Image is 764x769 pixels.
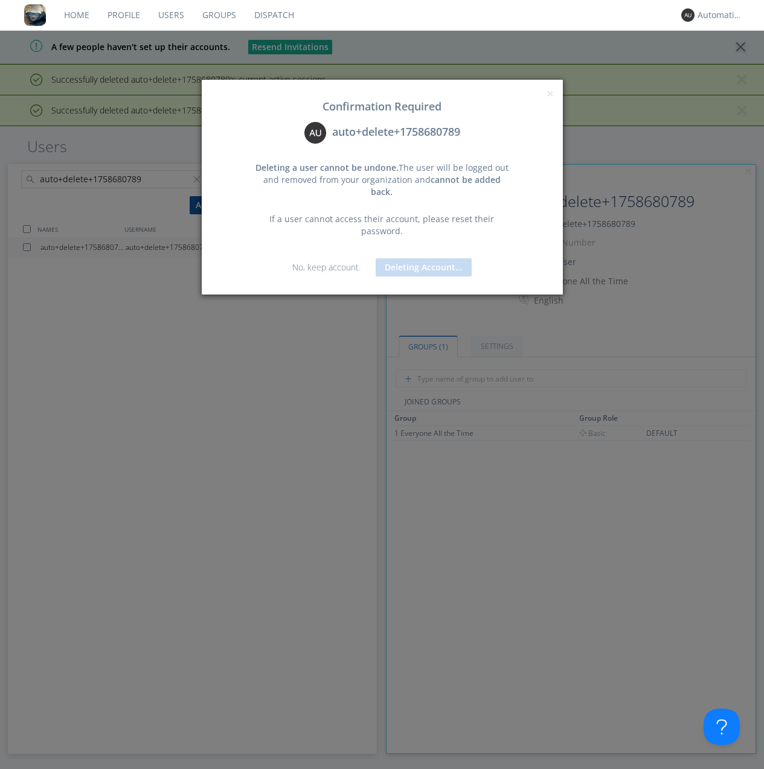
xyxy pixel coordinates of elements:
div: If a user cannot access their account, please reset their password. [252,213,512,237]
span: cannot be added back. [371,174,501,197]
div: auto+delete+1758680789 [211,122,554,144]
img: 373638.png [304,122,326,144]
div: The user will be logged out and removed from your organization and [252,162,512,198]
span: Deleting a user cannot be undone. [255,162,399,173]
div: Automation+0004 [698,9,743,21]
a: No, keep account. [292,261,361,273]
button: Deleting Account... [376,258,472,276]
h3: Confirmation Required [211,101,554,113]
img: 8ff700cf5bab4eb8a436322861af2272 [24,4,46,26]
img: 373638.png [681,8,695,22]
span: × [547,85,554,102]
